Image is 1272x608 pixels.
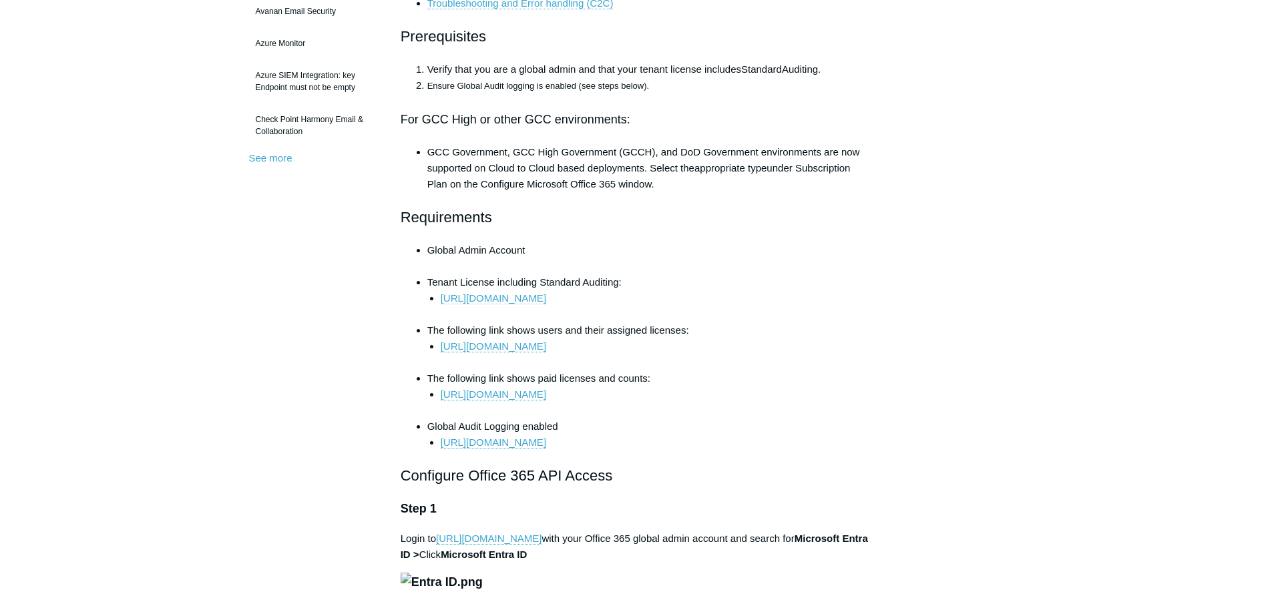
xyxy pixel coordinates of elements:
li: Tenant License including Standard Auditing: [427,274,872,322]
a: [URL][DOMAIN_NAME] [441,292,546,304]
li: The following link shows paid licenses and counts: [427,370,872,418]
li: Global Audit Logging enabled [427,418,872,450]
h2: Prerequisites [401,25,872,48]
span: For GCC High or other GCC environments: [401,113,630,126]
h2: Requirements [401,206,872,229]
a: [URL][DOMAIN_NAME] [441,436,546,448]
strong: Microsoft Entra ID [441,549,527,560]
span: GCC Government, GCC High Government (GCCH), and DoD Government environments are now supported on ... [427,146,860,174]
a: See more [249,152,292,164]
strong: Microsoft Entra ID > [401,533,868,560]
span: Auditing [782,63,818,75]
span: under Subscription Plan on the Configure Microsoft Office 365 window. [427,162,851,190]
li: Global Admin Account [427,242,872,274]
span: . [818,63,821,75]
li: The following link shows users and their assigned licenses: [427,322,872,370]
span: Standard [741,63,782,75]
img: Entra ID.png [401,573,483,592]
span: Verify that you are a global admin and that your tenant license includes [427,63,741,75]
a: [URL][DOMAIN_NAME] [441,340,546,352]
h2: Configure Office 365 API Access [401,464,872,487]
a: [URL][DOMAIN_NAME] [436,533,542,545]
span: Ensure Global Audit logging is enabled (see steps below). [427,81,649,91]
a: Check Point Harmony Email & Collaboration [249,107,381,144]
a: Azure SIEM Integration: key Endpoint must not be empty [249,63,381,100]
p: Login to with your Office 365 global admin account and search for Click [401,531,872,563]
a: Azure Monitor [249,31,381,56]
span: appropriate type [694,162,767,174]
a: [URL][DOMAIN_NAME] [441,388,546,400]
h3: Step 1 [401,499,872,519]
